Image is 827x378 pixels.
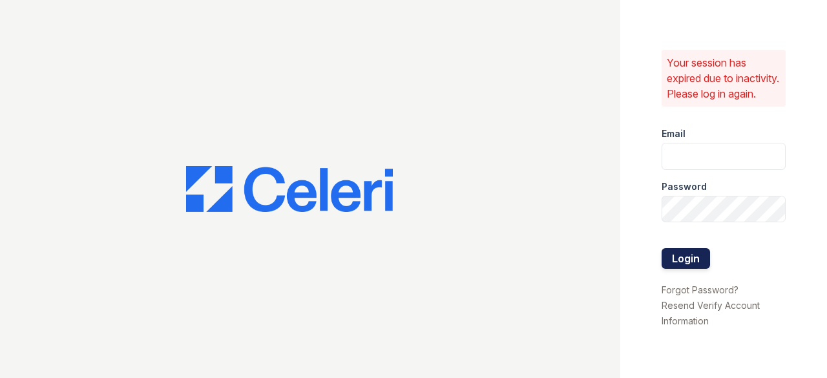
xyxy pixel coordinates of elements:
button: Login [662,248,710,269]
label: Email [662,127,686,140]
label: Password [662,180,707,193]
a: Forgot Password? [662,284,738,295]
img: CE_Logo_Blue-a8612792a0a2168367f1c8372b55b34899dd931a85d93a1a3d3e32e68fde9ad4.png [186,166,393,213]
a: Resend Verify Account Information [662,300,760,326]
p: Your session has expired due to inactivity. Please log in again. [667,55,780,101]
